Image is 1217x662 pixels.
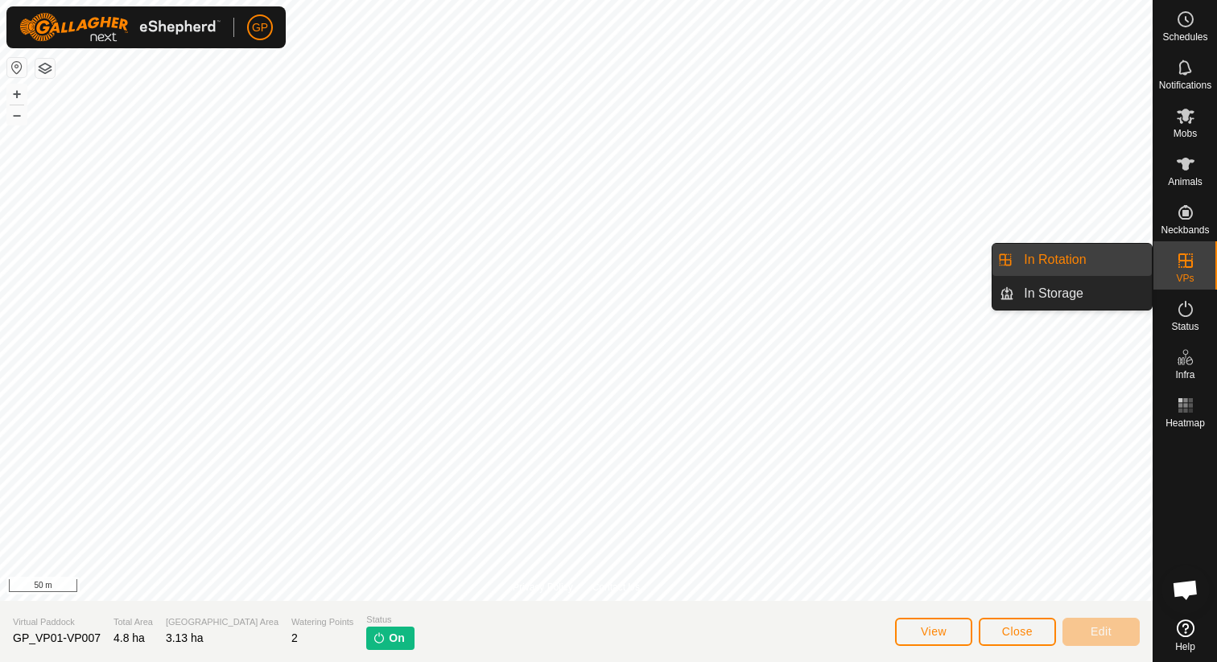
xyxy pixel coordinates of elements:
[19,13,221,42] img: Gallagher Logo
[1168,177,1203,187] span: Animals
[252,19,268,36] span: GP
[366,613,414,627] span: Status
[13,631,101,644] span: GP_VP01-VP007
[1161,225,1209,235] span: Neckbands
[113,631,145,644] span: 4.8 ha
[1175,370,1194,380] span: Infra
[1024,250,1086,269] span: In Rotation
[1174,129,1197,138] span: Mobs
[1175,642,1195,652] span: Help
[992,278,1152,310] li: In Storage
[291,631,298,644] span: 2
[166,631,204,644] span: 3.13 ha
[979,618,1056,646] button: Close
[113,615,153,629] span: Total Area
[13,615,101,629] span: Virtual Paddock
[1162,32,1207,42] span: Schedules
[921,625,947,638] span: View
[895,618,972,646] button: View
[592,580,640,594] a: Contact Us
[992,244,1152,276] li: In Rotation
[7,84,27,104] button: +
[1159,80,1211,90] span: Notifications
[1062,618,1140,646] button: Edit
[1014,278,1152,310] a: In Storage
[1171,322,1198,331] span: Status
[1176,273,1194,283] span: VPs
[35,59,55,78] button: Map Layers
[1014,244,1152,276] a: In Rotation
[291,615,353,629] span: Watering Points
[1165,418,1205,428] span: Heatmap
[1153,613,1217,658] a: Help
[513,580,573,594] a: Privacy Policy
[7,58,27,77] button: Reset Map
[1024,284,1083,303] span: In Storage
[1161,565,1210,614] a: Open chat
[373,631,386,644] img: turn-on
[166,615,278,629] span: [GEOGRAPHIC_DATA] Area
[7,105,27,125] button: –
[389,630,404,647] span: On
[1002,625,1033,638] span: Close
[1091,625,1112,638] span: Edit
